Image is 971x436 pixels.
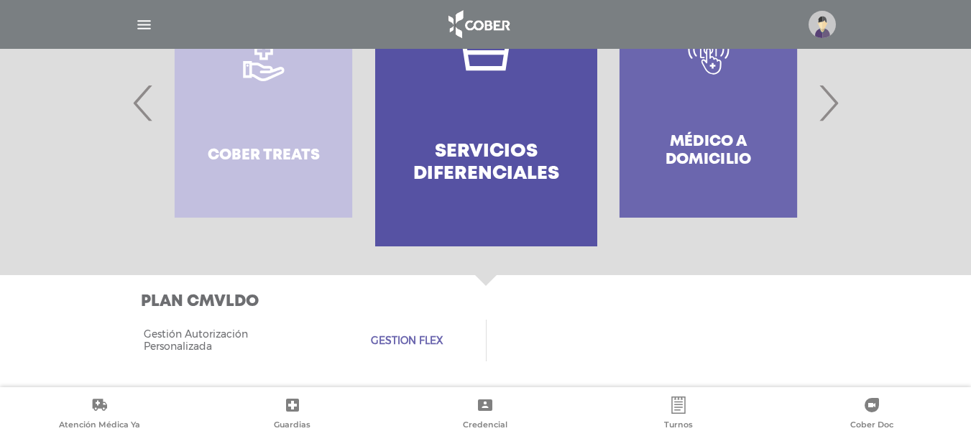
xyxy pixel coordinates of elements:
[389,396,582,433] a: Credencial
[775,396,968,433] a: Cober Doc
[582,396,776,433] a: Turnos
[850,419,893,432] span: Cober Doc
[664,419,693,432] span: Turnos
[141,292,837,311] h3: Plan CMVLDO
[463,419,507,432] span: Credencial
[144,328,263,353] span: Gestión Autorización Personalizada
[135,16,153,34] img: Cober_menu-lines-white.svg
[196,396,390,433] a: Guardias
[59,419,140,432] span: Atención Médica Ya
[274,419,310,432] span: Guardias
[129,64,157,142] span: Previous
[371,335,443,347] span: Gestion Flex
[809,11,836,38] img: profile-placeholder.svg
[3,396,196,433] a: Atención Médica Ya
[441,7,516,42] img: logo_cober_home-white.png
[814,64,842,142] span: Next
[401,141,571,185] h4: Servicios diferenciales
